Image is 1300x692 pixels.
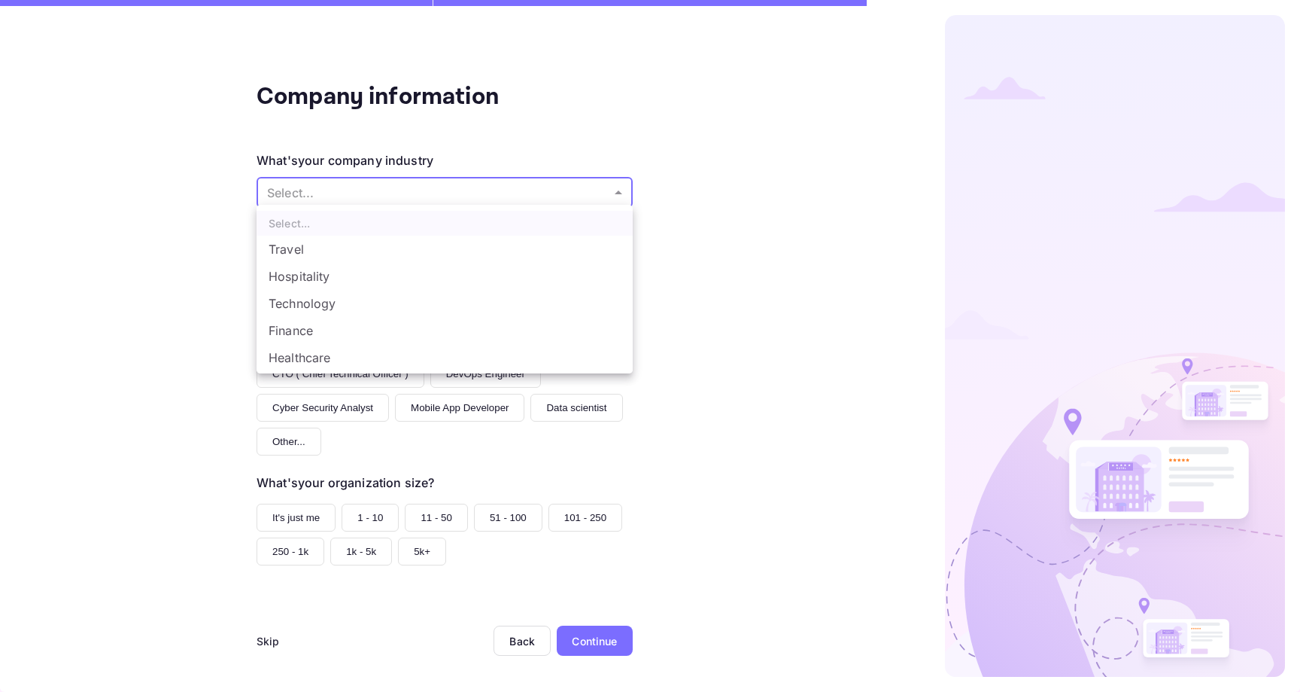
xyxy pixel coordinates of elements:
li: Travel [257,236,633,263]
li: Education [257,371,633,398]
li: Healthcare [257,344,633,371]
li: Finance [257,317,633,344]
li: Technology [257,290,633,317]
li: Hospitality [257,263,633,290]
